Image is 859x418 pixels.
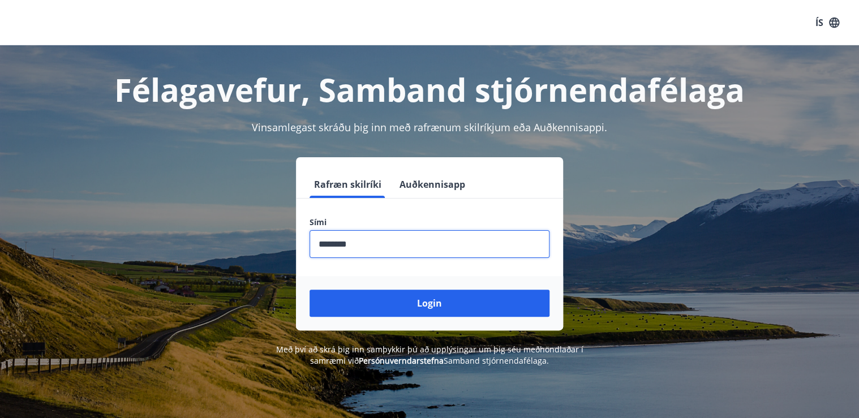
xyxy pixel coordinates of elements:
button: Login [310,290,549,317]
label: Sími [310,217,549,228]
a: Persónuverndarstefna [359,355,444,366]
span: Vinsamlegast skráðu þig inn með rafrænum skilríkjum eða Auðkennisappi. [252,120,607,134]
span: Með því að skrá þig inn samþykkir þú að upplýsingar um þig séu meðhöndlaðar í samræmi við Samband... [276,344,583,366]
button: Auðkennisapp [395,171,470,198]
h1: Félagavefur, Samband stjórnendafélaga [36,68,823,111]
button: Rafræn skilríki [310,171,386,198]
button: ÍS [809,12,845,33]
